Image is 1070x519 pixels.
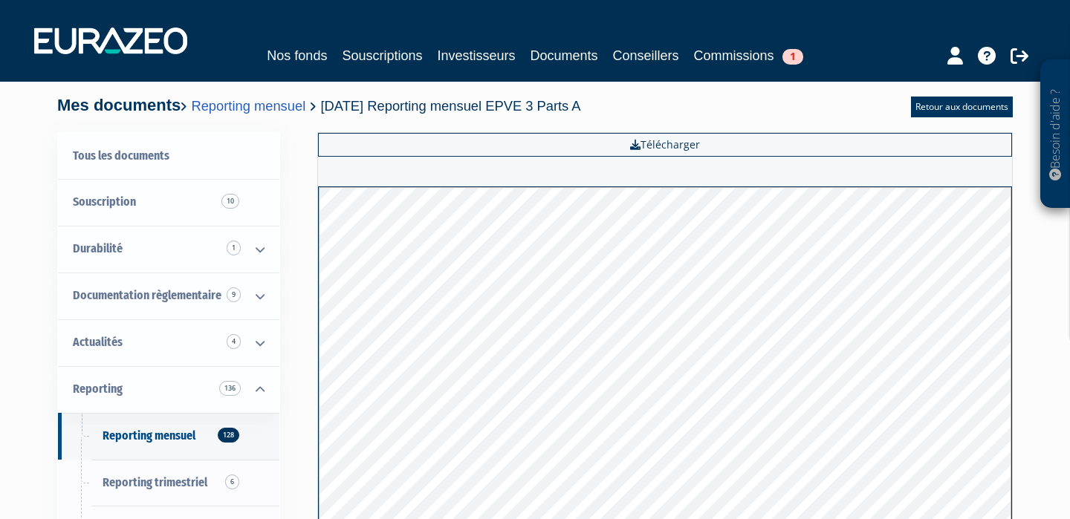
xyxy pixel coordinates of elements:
[58,226,279,272] a: Durabilité 1
[57,97,581,114] h4: Mes documents
[1047,68,1064,201] p: Besoin d'aide ?
[58,179,279,226] a: Souscription10
[227,241,241,255] span: 1
[73,241,123,255] span: Durabilité
[58,133,279,180] a: Tous les documents
[103,428,195,443] span: Reporting mensuel
[58,272,279,319] a: Documentation règlementaire 9
[73,382,123,396] span: Reporting
[342,45,422,66] a: Souscriptions
[911,97,1013,117] a: Retour aux documents
[225,474,239,489] span: 6
[437,45,515,66] a: Investisseurs
[218,428,239,443] span: 128
[267,45,327,66] a: Nos fonds
[320,98,580,114] span: [DATE] Reporting mensuel EPVE 3 Parts A
[221,194,239,209] span: 10
[73,195,136,209] span: Souscription
[58,319,279,366] a: Actualités 4
[58,413,279,460] a: Reporting mensuel128
[531,45,598,66] a: Documents
[103,475,207,489] span: Reporting trimestriel
[73,335,123,349] span: Actualités
[73,288,221,302] span: Documentation règlementaire
[219,381,241,396] span: 136
[694,45,803,66] a: Commissions1
[613,45,679,66] a: Conseillers
[34,27,187,54] img: 1732889491-logotype_eurazeo_blanc_rvb.png
[227,287,241,302] span: 9
[191,98,305,114] a: Reporting mensuel
[58,460,279,506] a: Reporting trimestriel6
[318,133,1012,157] a: Télécharger
[227,334,241,349] span: 4
[782,49,803,65] span: 1
[58,366,279,413] a: Reporting 136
